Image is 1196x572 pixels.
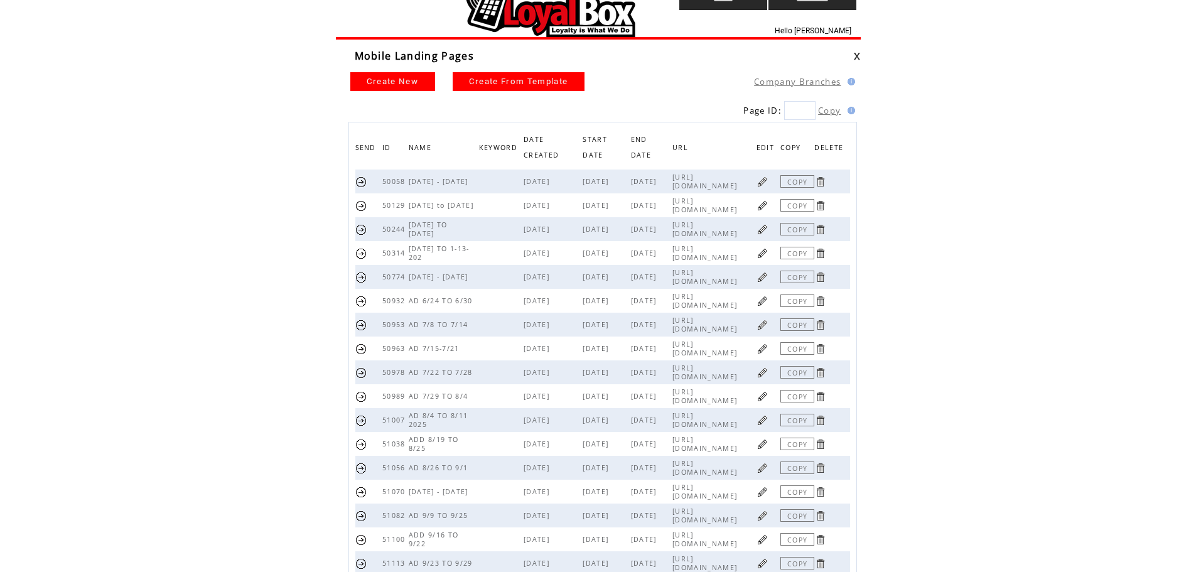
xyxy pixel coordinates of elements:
span: [URL][DOMAIN_NAME] [672,459,740,477]
a: Click to edit page [757,200,768,212]
span: [DATE] [524,535,552,544]
a: Click to delete page [814,558,826,569]
span: 51007 [382,416,409,424]
span: DATE CREATED [524,132,562,166]
a: Send this page URL by SMS [355,462,367,474]
span: 50314 [382,249,409,257]
a: START DATE [583,135,607,158]
span: [URL][DOMAIN_NAME] [672,507,740,524]
a: Click to delete page [814,534,826,546]
span: [DATE] [524,249,552,257]
a: Click to delete page [814,247,826,259]
a: Copy [818,105,841,116]
span: [DATE] [631,559,660,568]
span: [DATE] [524,416,552,424]
span: [URL][DOMAIN_NAME] [672,554,740,572]
span: 50932 [382,296,409,305]
a: Click to delete page [814,462,826,474]
a: Click to edit page [757,486,768,498]
span: [DATE] [583,535,611,544]
span: [DATE] [524,440,552,448]
span: [DATE] [631,511,660,520]
span: [URL][DOMAIN_NAME] [672,411,740,429]
span: [DATE] [583,273,611,281]
span: 50953 [382,320,409,329]
span: [DATE] [631,416,660,424]
span: EDIT [757,140,777,158]
a: Click to edit page [757,462,768,474]
span: AD 6/24 TO 6/30 [409,296,476,305]
a: COPY [780,390,814,402]
span: 51056 [382,463,409,472]
span: 50989 [382,392,409,401]
img: help.gif [844,78,855,85]
span: 50244 [382,225,409,234]
span: 50978 [382,368,409,377]
span: KEYWORD [479,140,520,158]
span: [DATE] TO [DATE] [409,220,448,238]
span: [URL][DOMAIN_NAME] [672,197,740,214]
a: Click to delete page [814,391,826,402]
a: END DATE [631,135,654,158]
span: [DATE] [631,368,660,377]
span: Mobile Landing Pages [355,49,475,63]
span: [DATE] [631,296,660,305]
span: 50774 [382,273,409,281]
a: Click to edit page [757,343,768,355]
a: Click to edit page [757,247,768,259]
span: [DATE] [524,511,552,520]
span: [URL][DOMAIN_NAME] [672,387,740,405]
span: [DATE] [583,320,611,329]
span: AD 8/26 TO 9/1 [409,463,471,472]
a: Send this page URL by SMS [355,247,367,259]
span: AD 9/23 TO 9/29 [409,559,476,568]
a: Click to edit page [757,438,768,450]
span: [DATE] [524,392,552,401]
a: Click to edit page [757,176,768,188]
span: Page ID: [743,105,782,116]
span: [DATE] [524,273,552,281]
span: AD 9/9 TO 9/25 [409,511,471,520]
img: help.gif [844,107,855,114]
span: [DATE] [631,440,660,448]
span: [DATE] [631,463,660,472]
a: Send this page URL by SMS [355,271,367,283]
span: [URL][DOMAIN_NAME] [672,483,740,500]
a: URL [672,143,691,151]
span: [DATE] to [DATE] [409,201,477,210]
a: Click to edit page [757,510,768,522]
span: [DATE] [524,225,552,234]
span: [DATE] [631,320,660,329]
span: [DATE] [524,559,552,568]
span: [URL][DOMAIN_NAME] [672,316,740,333]
span: [DATE] [583,201,611,210]
a: Send this page URL by SMS [355,343,367,355]
a: Send this page URL by SMS [355,295,367,307]
a: Click to delete page [814,486,826,498]
span: [DATE] [524,463,552,472]
span: 51113 [382,559,409,568]
a: COPY [780,438,814,450]
a: COPY [780,557,814,569]
span: URL [672,140,691,158]
a: NAME [409,143,434,151]
span: [URL][DOMAIN_NAME] [672,292,740,310]
a: COPY [780,485,814,498]
span: [URL][DOMAIN_NAME] [672,220,740,238]
span: [URL][DOMAIN_NAME] [672,268,740,286]
span: 50058 [382,177,409,186]
span: [DATE] - [DATE] [409,273,471,281]
span: [DATE] [583,511,611,520]
span: [DATE] [583,177,611,186]
span: AD 7/15-7/21 [409,344,463,353]
a: Click to delete page [814,319,826,331]
span: SEND [355,140,379,158]
span: 50129 [382,201,409,210]
a: COPY [780,414,814,426]
a: COPY [780,366,814,379]
a: DATE CREATED [524,135,562,158]
span: [URL][DOMAIN_NAME] [672,173,740,190]
span: [DATE] [583,559,611,568]
span: ADD 8/19 TO 8/25 [409,435,459,453]
span: [DATE] [583,368,611,377]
